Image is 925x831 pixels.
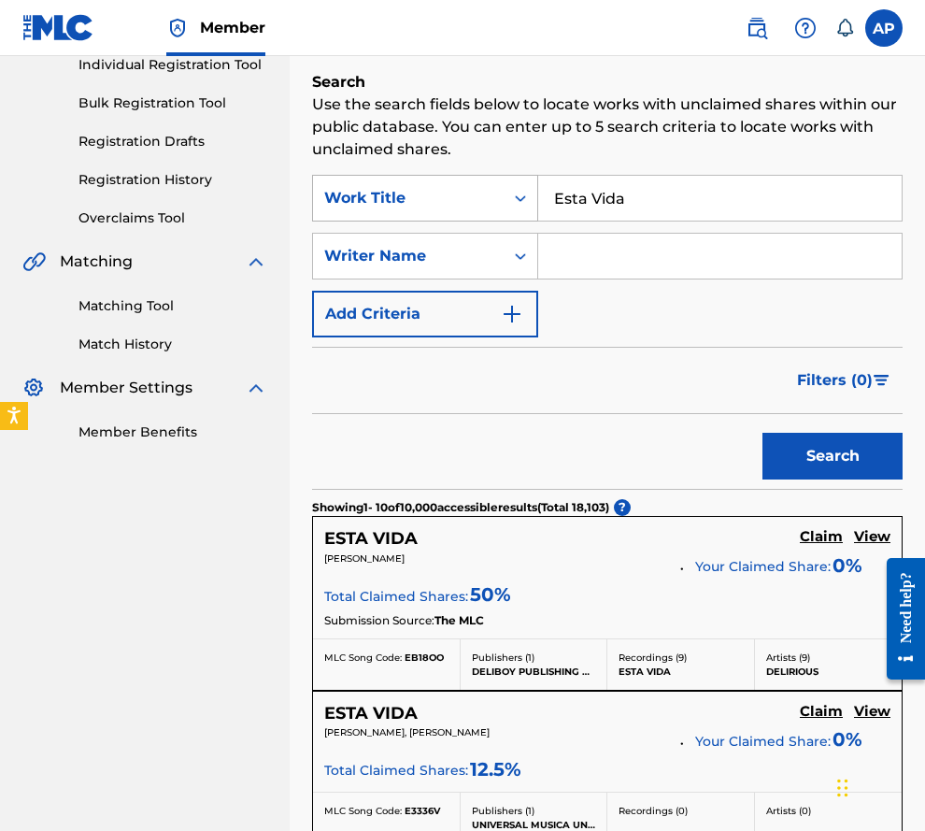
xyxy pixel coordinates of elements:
h5: ESTA VIDA [324,528,418,550]
p: Showing 1 - 10 of 10,000 accessible results (Total 18,103 ) [312,499,609,516]
h6: Search [312,71,903,93]
img: filter [874,375,889,386]
img: Member Settings [22,377,45,399]
p: DELIRIOUS [766,665,891,679]
span: E3336V [405,805,440,817]
div: Writer Name [324,245,492,267]
span: Member Settings [60,377,192,399]
h5: View [854,528,890,546]
div: Work Title [324,187,492,209]
a: Matching Tool [78,296,267,316]
span: Total Claimed Shares: [324,762,468,779]
span: ? [614,499,631,516]
p: Recordings ( 0 ) [619,804,743,818]
h5: ESTA VIDA [324,703,418,724]
img: help [794,17,817,39]
img: expand [245,377,267,399]
img: expand [245,251,267,273]
form: Search Form [312,175,903,489]
span: [PERSON_NAME], [PERSON_NAME] [324,726,490,738]
span: Member [200,17,265,38]
img: 9d2ae6d4665cec9f34b9.svg [501,303,523,325]
a: Bulk Registration Tool [78,93,267,113]
span: Your Claimed Share: [695,732,831,752]
span: Matching [60,251,133,273]
p: Recordings ( 9 ) [619,651,743,665]
h5: Claim [800,703,843,721]
iframe: Chat Widget [832,741,925,831]
img: search [746,17,768,39]
span: EB18OO [405,652,444,664]
button: Search [762,433,903,480]
p: Artists ( 0 ) [766,804,891,818]
img: Matching [22,251,46,273]
button: Filters (0) [786,357,903,404]
a: Overclaims Tool [78,208,267,228]
a: View [854,703,890,724]
span: Total Claimed Shares: [324,588,468,605]
p: Publishers ( 1 ) [472,804,596,818]
span: Submission Source: [324,612,434,629]
span: The MLC [434,612,484,629]
span: [PERSON_NAME] [324,552,405,565]
span: MLC Song Code: [324,652,402,664]
a: Match History [78,335,267,354]
span: 0 % [832,552,862,580]
div: User Menu [865,9,903,47]
span: MLC Song Code: [324,805,402,817]
img: MLC Logo [22,14,94,41]
a: View [854,528,890,549]
div: Notifications [835,19,854,37]
a: Individual Registration Tool [78,55,267,75]
div: Help [787,9,824,47]
a: Registration Drafts [78,132,267,151]
span: Your Claimed Share: [695,557,831,577]
img: Top Rightsholder [166,17,189,39]
a: Registration History [78,170,267,190]
p: Use the search fields below to locate works with unclaimed shares within our public database. You... [312,93,903,161]
h5: Claim [800,528,843,546]
span: 50 % [470,580,511,609]
button: Add Criteria [312,291,538,337]
span: 12.5 % [470,755,521,783]
p: Publishers ( 1 ) [472,651,596,665]
p: DELIBOY PUBLISHING GROUP [472,665,596,679]
p: ESTA VIDA [619,665,743,679]
h5: View [854,703,890,721]
span: Filters ( 0 ) [797,369,873,392]
a: Public Search [738,9,776,47]
div: Drag [837,760,848,816]
span: 0 % [832,725,862,753]
a: Member Benefits [78,423,267,442]
iframe: Resource Center [873,544,925,695]
p: Artists ( 9 ) [766,651,891,665]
